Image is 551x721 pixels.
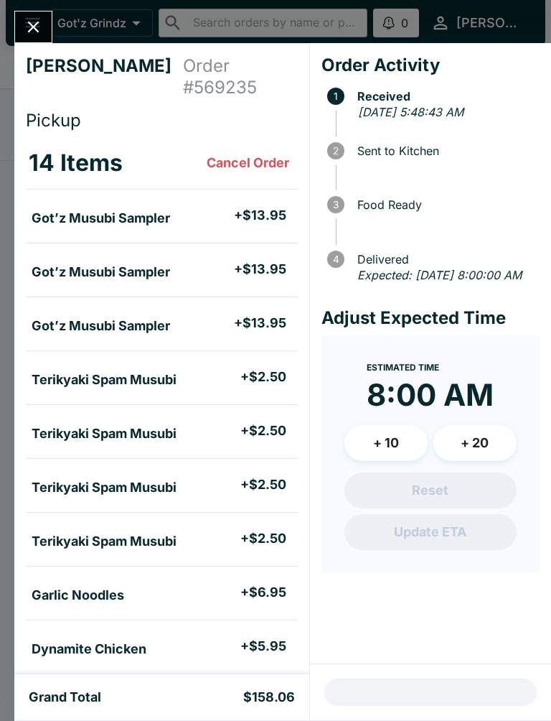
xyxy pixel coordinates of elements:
[350,253,540,266] span: Delivered
[29,149,123,177] h3: 14 Items
[32,210,170,227] h5: Got’z Musubi Sampler
[333,145,339,157] text: 2
[234,315,286,332] h5: + $13.95
[32,371,176,389] h5: Terikyaki Spam Musubi
[350,198,540,211] span: Food Ready
[234,261,286,278] h5: + $13.95
[240,584,286,601] h5: + $6.95
[334,90,338,102] text: 1
[32,264,170,281] h5: Got’z Musubi Sampler
[32,425,176,442] h5: Terikyaki Spam Musubi
[332,253,339,265] text: 4
[350,90,540,103] span: Received
[367,376,494,414] time: 8:00 AM
[29,689,101,706] h5: Grand Total
[243,689,295,706] h5: $158.06
[240,476,286,493] h5: + $2.50
[333,199,339,210] text: 3
[240,638,286,655] h5: + $5.95
[26,110,81,131] span: Pickup
[367,362,439,373] span: Estimated Time
[15,11,52,42] button: Close
[357,268,522,282] em: Expected: [DATE] 8:00:00 AM
[32,479,176,496] h5: Terikyaki Spam Musubi
[344,425,428,461] button: + 10
[32,587,124,604] h5: Garlic Noodles
[32,533,176,550] h5: Terikyaki Spam Musubi
[32,641,146,658] h5: Dynamite Chicken
[350,144,540,157] span: Sent to Kitchen
[240,530,286,547] h5: + $2.50
[201,149,295,177] button: Cancel Order
[433,425,517,461] button: + 20
[240,422,286,439] h5: + $2.50
[183,55,298,98] h4: Order # 569235
[26,55,183,98] h4: [PERSON_NAME]
[240,368,286,386] h5: + $2.50
[321,307,540,329] h4: Adjust Expected Time
[321,55,540,76] h4: Order Activity
[358,105,463,119] em: [DATE] 5:48:43 AM
[32,317,170,335] h5: Got’z Musubi Sampler
[234,207,286,224] h5: + $13.95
